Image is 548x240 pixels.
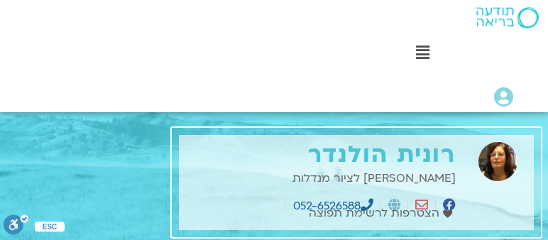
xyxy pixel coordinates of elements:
a: 052-6526588 [293,198,373,214]
h2: [PERSON_NAME] לציור מנדלות [186,172,456,185]
h1: רונית הולנדר [186,142,456,168]
a: הצטרפות לרשימת תפוצה [309,204,456,223]
span: הצטרפות לרשימת תפוצה [309,204,443,223]
img: תודעה בריאה [476,7,539,28]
